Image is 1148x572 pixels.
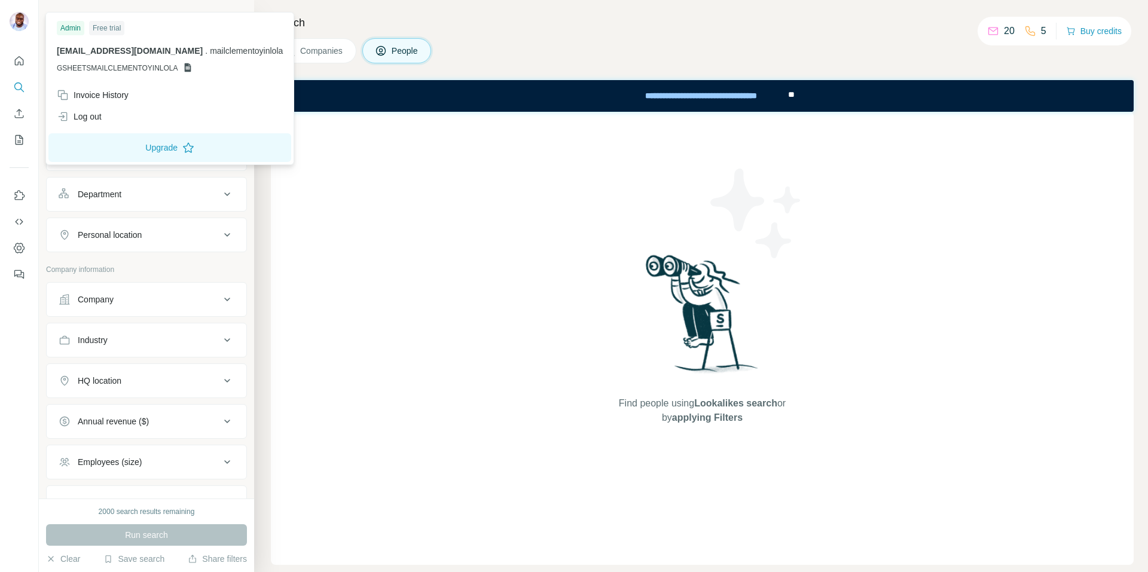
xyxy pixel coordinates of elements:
div: 2000 search results remaining [99,506,195,517]
span: People [392,45,419,57]
button: Personal location [47,221,246,249]
button: Save search [103,553,164,565]
span: . [205,46,207,56]
button: Employees (size) [47,448,246,476]
button: My lists [10,129,29,151]
div: New search [46,11,84,22]
p: Company information [46,264,247,275]
button: Dashboard [10,237,29,259]
button: Buy credits [1066,23,1122,39]
div: Personal location [78,229,142,241]
div: Admin [57,21,84,35]
button: Use Surfe API [10,211,29,233]
img: Avatar [10,12,29,31]
span: applying Filters [672,412,743,423]
div: Log out [57,111,102,123]
img: Surfe Illustration - Stars [703,160,810,267]
div: Invoice History [57,89,129,101]
button: Department [47,180,246,209]
button: Use Surfe on LinkedIn [10,185,29,206]
button: Feedback [10,264,29,285]
span: Find people using or by [606,396,798,425]
div: Company [78,293,114,305]
img: Surfe Illustration - Woman searching with binoculars [640,252,765,385]
button: Technologies [47,488,246,517]
span: Lookalikes search [694,398,777,408]
div: Free trial [89,21,124,35]
span: GSHEETSMAILCLEMENTOYINLOLA [57,63,178,74]
button: HQ location [47,366,246,395]
p: 20 [1004,24,1015,38]
span: Companies [300,45,344,57]
div: Technologies [78,497,127,509]
span: [EMAIL_ADDRESS][DOMAIN_NAME] [57,46,203,56]
button: Upgrade [48,133,291,162]
button: Enrich CSV [10,103,29,124]
div: Employees (size) [78,456,142,468]
div: HQ location [78,375,121,387]
div: Annual revenue ($) [78,415,149,427]
div: Department [78,188,121,200]
span: mailclementoyinlola [210,46,283,56]
iframe: Banner [271,80,1134,112]
button: Quick start [10,50,29,72]
button: Hide [208,7,254,25]
button: Search [10,77,29,98]
div: Industry [78,334,108,346]
button: Industry [47,326,246,354]
button: Share filters [188,553,247,565]
button: Clear [46,553,80,565]
h4: Search [271,14,1134,31]
button: Company [47,285,246,314]
button: Annual revenue ($) [47,407,246,436]
p: 5 [1041,24,1046,38]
